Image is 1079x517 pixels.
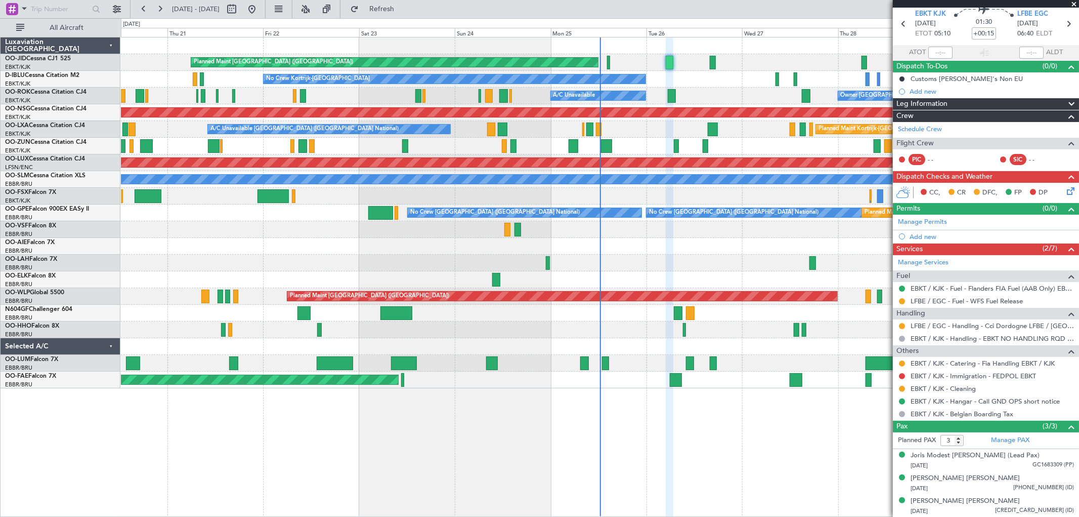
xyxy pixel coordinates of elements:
span: OO-HHO [5,323,31,329]
div: Planned Maint [GEOGRAPHIC_DATA] ([GEOGRAPHIC_DATA]) [194,55,353,70]
a: EBKT/KJK [5,147,30,154]
a: OO-FSXFalcon 7X [5,189,56,195]
span: Dispatch To-Dos [896,61,947,72]
a: OO-ELKFalcon 8X [5,273,56,279]
a: EBKT/KJK [5,197,30,205]
div: [DATE] [123,20,140,29]
div: Sun 24 [455,28,550,37]
span: (0/0) [1043,61,1057,71]
span: FP [1014,188,1022,198]
span: CC, [929,188,940,198]
a: OO-HHOFalcon 8X [5,323,59,329]
input: --:-- [928,47,953,59]
span: OO-SLM [5,173,29,179]
a: LFBE / EGC - Handling - Cci Dordogne LFBE / [GEOGRAPHIC_DATA] [911,322,1074,330]
div: Add new [910,87,1074,96]
a: EBKT/KJK [5,97,30,104]
div: - - [1029,155,1052,164]
span: OO-ZUN [5,139,30,145]
span: OO-FSX [5,189,28,195]
div: Planned Maint [GEOGRAPHIC_DATA] ([GEOGRAPHIC_DATA] National) [865,205,1048,220]
span: OO-LUM [5,356,30,363]
a: Manage PAX [991,435,1029,446]
a: EBBR/BRU [5,331,32,338]
span: Fuel [896,270,910,282]
a: EBKT/KJK [5,80,30,88]
a: EBBR/BRU [5,364,32,372]
a: OO-ROKCessna Citation CJ4 [5,89,87,95]
span: OO-GPE [5,206,29,212]
a: N604GFChallenger 604 [5,306,72,312]
span: ALDT [1046,48,1063,58]
div: No Crew Kortrijk-[GEOGRAPHIC_DATA] [266,71,370,87]
a: EBBR/BRU [5,230,32,238]
span: OO-VSF [5,223,28,229]
a: Schedule Crew [898,125,942,135]
span: Pax [896,421,908,432]
div: - - [928,155,951,164]
a: LFBE / EGC - Fuel - WFS Fuel Release [911,297,1023,305]
a: OO-LXACessna Citation CJ4 [5,123,85,129]
div: Mon 25 [551,28,646,37]
div: Planned Maint [GEOGRAPHIC_DATA] ([GEOGRAPHIC_DATA]) [290,289,449,304]
a: EBKT / KJK - Catering - Fia Handling EBKT / KJK [911,359,1055,368]
span: (0/0) [1043,203,1057,214]
label: Planned PAX [898,435,936,446]
a: OO-NSGCessna Citation CJ4 [5,106,87,112]
div: Owner [GEOGRAPHIC_DATA]-[GEOGRAPHIC_DATA] [841,88,977,103]
span: (2/7) [1043,243,1057,254]
div: No Crew [GEOGRAPHIC_DATA] ([GEOGRAPHIC_DATA] National) [410,205,580,220]
span: 01:30 [976,17,992,27]
a: OO-LUMFalcon 7X [5,356,58,363]
a: EBBR/BRU [5,297,32,305]
span: OO-ROK [5,89,30,95]
a: OO-WLPGlobal 5500 [5,290,64,296]
span: Handling [896,308,925,320]
div: Add new [910,232,1074,241]
span: OO-LUX [5,156,29,162]
span: ATOT [909,48,926,58]
a: EBBR/BRU [5,281,32,288]
span: [DATE] - [DATE] [172,5,220,14]
div: Sat 23 [359,28,455,37]
a: OO-LUXCessna Citation CJ4 [5,156,85,162]
span: Permits [896,203,920,215]
span: 06:40 [1017,29,1033,39]
span: OO-NSG [5,106,30,112]
span: [DATE] [911,485,928,492]
span: Flight Crew [896,138,934,149]
span: DP [1039,188,1048,198]
a: OO-AIEFalcon 7X [5,240,55,246]
a: EBKT / KJK - Cleaning [911,384,976,393]
a: D-IBLUCessna Citation M2 [5,72,79,78]
span: OO-LAH [5,256,29,262]
span: EBKT KJK [915,9,946,19]
button: All Aircraft [11,20,110,36]
a: EBKT / KJK - Fuel - Flanders FIA Fuel (AAB Only) EBKT / KJK [911,284,1074,293]
span: [PHONE_NUMBER] (ID) [1013,484,1074,492]
a: OO-JIDCessna CJ1 525 [5,56,71,62]
a: EBKT / KJK - Hangar - Call GND OPS short notice [911,397,1060,406]
div: SIC [1010,154,1026,165]
a: EBKT/KJK [5,113,30,121]
div: Fri 22 [263,28,359,37]
a: EBKT/KJK [5,63,30,71]
span: OO-ELK [5,273,28,279]
div: No Crew [GEOGRAPHIC_DATA] ([GEOGRAPHIC_DATA] National) [649,205,818,220]
span: D-IBLU [5,72,25,78]
a: LFSN/ENC [5,164,33,171]
input: Trip Number [31,2,89,17]
a: EBBR/BRU [5,214,32,221]
span: N604GF [5,306,29,312]
div: Thu 28 [838,28,934,37]
span: Others [896,345,919,357]
button: Refresh [346,1,406,17]
span: ELDT [1036,29,1052,39]
div: Wed 27 [742,28,838,37]
span: Crew [896,110,914,122]
span: OO-FAE [5,373,28,379]
span: [DATE] [911,507,928,515]
span: ETOT [915,29,932,39]
span: OO-LXA [5,123,29,129]
span: [CREDIT_CARD_NUMBER] (ID) [995,506,1074,515]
